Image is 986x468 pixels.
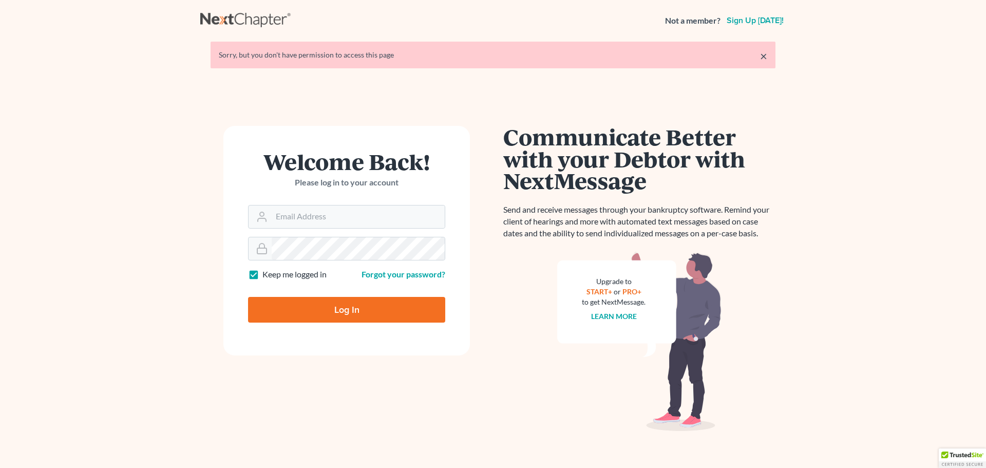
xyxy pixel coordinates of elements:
a: Sign up [DATE]! [725,16,786,25]
a: Forgot your password? [362,269,445,279]
span: or [614,287,621,296]
input: Email Address [272,205,445,228]
a: Learn more [591,312,637,321]
div: to get NextMessage. [582,297,646,307]
a: × [760,50,767,62]
p: Please log in to your account [248,177,445,189]
a: START+ [586,287,612,296]
div: Upgrade to [582,276,646,287]
img: nextmessage_bg-59042aed3d76b12b5cd301f8e5b87938c9018125f34e5fa2b7a6b67550977c72.svg [557,252,722,432]
label: Keep me logged in [262,269,327,280]
div: Sorry, but you don't have permission to access this page [219,50,767,60]
h1: Communicate Better with your Debtor with NextMessage [503,126,775,192]
a: PRO+ [622,287,641,296]
strong: Not a member? [665,15,720,27]
h1: Welcome Back! [248,151,445,173]
input: Log In [248,297,445,323]
p: Send and receive messages through your bankruptcy software. Remind your client of hearings and mo... [503,204,775,239]
div: TrustedSite Certified [939,448,986,468]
